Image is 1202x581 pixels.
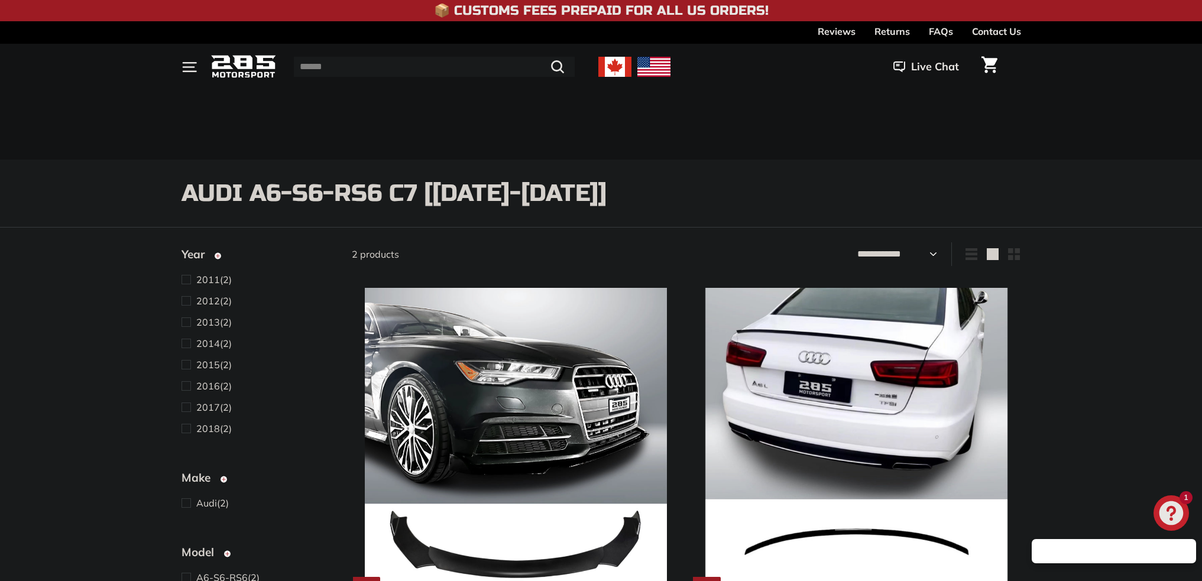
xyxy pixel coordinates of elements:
span: 2012 [196,295,220,307]
span: Live Chat [911,59,959,74]
a: Cart [974,47,1005,87]
span: 2018 [196,423,220,434]
span: Make [182,469,219,486]
span: 2015 [196,359,220,371]
h1: Audi A6-S6-RS6 C7 [[DATE]-[DATE]] [182,180,1021,206]
span: (2) [196,379,232,393]
span: (2) [196,272,232,287]
a: FAQs [929,21,953,41]
span: 2014 [196,337,220,349]
span: 2013 [196,316,220,328]
div: 2 products [352,247,686,261]
button: Model [182,540,333,570]
span: 2016 [196,380,220,392]
span: (2) [196,421,232,436]
button: Year [182,242,333,272]
span: (2) [196,496,229,510]
span: (2) [196,336,232,350]
span: (2) [196,358,232,372]
button: Live Chat [878,52,974,82]
h4: 📦 Customs Fees Prepaid for All US Orders! [434,4,769,18]
span: 2011 [196,274,220,285]
a: Contact Us [972,21,1021,41]
button: Make [182,466,333,495]
span: Model [182,544,223,561]
span: (2) [196,294,232,308]
span: Year [182,246,213,263]
span: 2017 [196,401,220,413]
inbox-online-store-chat: Shopify online store chat [1150,495,1193,534]
span: Audi [196,497,217,509]
input: Search [294,57,575,77]
a: Returns [874,21,910,41]
img: Logo_285_Motorsport_areodynamics_components [211,53,276,81]
span: (2) [196,400,232,414]
a: Reviews [818,21,856,41]
span: (2) [196,315,232,329]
